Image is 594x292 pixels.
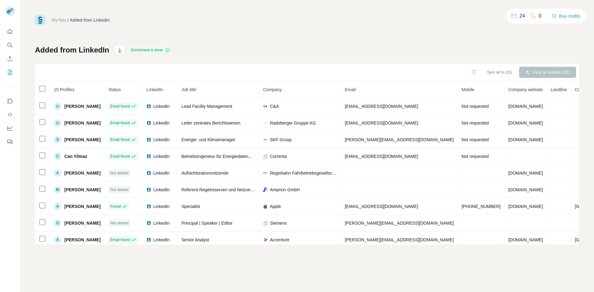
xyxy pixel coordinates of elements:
[345,121,418,125] span: [EMAIL_ADDRESS][DOMAIN_NAME]
[508,237,543,242] span: [DOMAIN_NAME]
[153,237,170,243] span: LinkedIn
[508,171,543,176] span: [DOMAIN_NAME]
[54,153,61,160] div: C
[67,17,69,23] li: /
[146,154,151,159] img: LinkedIn logo
[263,237,268,242] img: company-logo
[35,45,109,55] h1: Added from LinkedIn
[5,67,15,78] button: My lists
[181,187,261,192] span: Referent Regelreserven und Netzverluste
[146,204,151,209] img: LinkedIn logo
[64,187,101,193] span: [PERSON_NAME]
[519,12,525,20] p: 24
[110,237,130,243] span: Email found
[181,204,200,209] span: Specialist
[146,237,151,242] img: LinkedIn logo
[462,154,489,159] span: Not requested
[153,153,170,159] span: LinkedIn
[181,237,209,242] span: Senior Analyst
[270,103,279,109] span: C&A
[5,40,15,51] button: Search
[110,104,130,109] span: Email found
[5,109,15,120] button: Use Surfe API
[181,104,232,109] span: Lead Facility Management
[108,87,121,92] span: Status
[270,153,286,159] span: Currenta
[270,203,281,209] span: Apple
[64,220,101,226] span: [PERSON_NAME]
[146,187,151,192] img: LinkedIn logo
[508,87,543,92] span: Company website
[181,87,196,92] span: Job title
[508,104,543,109] span: [DOMAIN_NAME]
[54,87,74,92] span: 15 Profiles
[70,17,110,23] div: Added from LinkedIn
[552,12,580,20] button: Buy credits
[181,221,232,226] span: Principal | Speaker | Editor
[110,154,130,159] span: Email found
[153,203,170,209] span: LinkedIn
[345,154,418,159] span: [EMAIL_ADDRESS][DOMAIN_NAME]
[64,153,87,159] span: Can Yilmaz
[110,187,128,193] span: Not started
[508,204,543,209] span: [DOMAIN_NAME]
[64,120,101,126] span: [PERSON_NAME]
[508,121,543,125] span: [DOMAIN_NAME]
[110,220,128,226] span: Not started
[263,121,268,125] img: company-logo
[5,95,15,107] button: Use Surfe on LinkedIn
[64,137,101,143] span: [PERSON_NAME]
[54,203,61,210] div: A
[483,68,516,77] button: Sync all to (15)
[153,170,170,176] span: LinkedIn
[263,172,268,174] img: company-logo
[345,204,418,209] span: [EMAIL_ADDRESS][DOMAIN_NAME]
[551,87,567,92] span: Landline
[153,137,170,143] span: LinkedIn
[345,137,454,142] span: [PERSON_NAME][EMAIL_ADDRESS][DOMAIN_NAME]
[345,104,418,109] span: [EMAIL_ADDRESS][DOMAIN_NAME]
[146,87,163,92] span: LinkedIn
[575,87,590,92] span: Country
[263,204,268,209] img: company-logo
[64,170,101,176] span: [PERSON_NAME]
[35,15,45,25] img: Surfe Logo
[110,137,130,142] span: Email found
[263,104,268,109] img: company-logo
[345,221,454,226] span: [PERSON_NAME][EMAIL_ADDRESS][DOMAIN_NAME]
[153,120,170,126] span: LinkedIn
[181,171,228,176] span: Aufsichtsratsvorsitzende
[487,70,512,75] span: Sync all to (15)
[462,204,501,209] span: [PHONE_NUMBER]
[110,170,128,176] span: Not started
[5,53,15,64] button: Enrich CSV
[54,103,61,110] div: U
[54,169,61,177] div: A
[270,120,316,126] span: Radeberger Gruppe KG
[508,137,543,142] span: [DOMAIN_NAME]
[263,187,268,192] img: company-logo
[270,237,289,243] span: Accenture
[129,46,172,54] div: Enrichment is done
[54,236,61,243] div: A
[508,187,543,192] span: [DOMAIN_NAME]
[270,170,337,176] span: Regiobahn Fahrbetriebsgesellschaft mbH
[462,121,489,125] span: Not requested
[52,18,66,23] a: My lists
[181,137,235,142] span: Energie- und Klimamanager
[181,121,240,125] span: Leiter zentrales Berichtswesen
[539,12,541,20] p: 0
[153,220,170,226] span: LinkedIn
[54,186,61,193] div: M
[462,137,489,142] span: Not requested
[462,104,489,109] span: Not requested
[153,103,170,109] span: LinkedIn
[146,104,151,109] img: LinkedIn logo
[54,136,61,143] div: S
[54,119,61,127] div: U
[5,136,15,147] button: Feedback
[110,120,130,126] span: Email found
[270,137,291,143] span: SKF Group
[263,137,268,142] img: company-logo
[270,220,286,226] span: Siemens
